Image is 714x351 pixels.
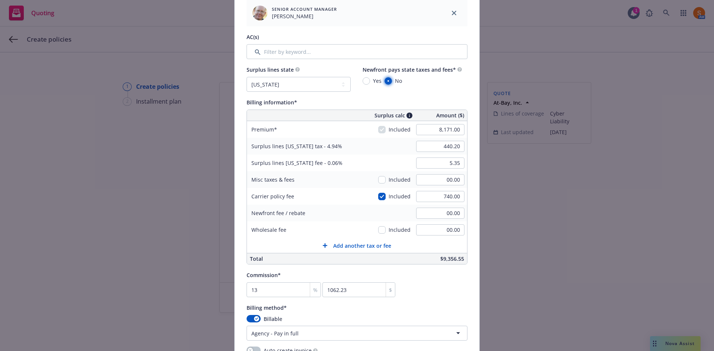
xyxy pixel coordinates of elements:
[389,192,411,200] span: Included
[385,77,392,85] input: No
[436,111,464,119] span: Amount ($)
[247,272,281,279] span: Commission*
[440,255,464,262] span: $9,356.55
[395,77,402,85] span: No
[272,12,337,20] span: [PERSON_NAME]
[373,77,382,85] span: Yes
[251,176,295,183] span: Misc taxes & fees
[250,255,263,262] span: Total
[363,77,370,85] input: Yes
[416,224,464,235] input: 0.00
[416,141,464,152] input: 0.00
[251,143,342,150] span: Surplus lines [US_STATE] tax - 4.94%
[363,66,456,73] span: Newfront pays state taxes and fees*
[416,157,464,169] input: 0.00
[333,242,391,250] span: Add another tax or fee
[247,33,259,40] span: AC(s)
[416,174,464,185] input: 0.00
[251,159,342,166] span: Surplus lines [US_STATE] fee - 0.06%
[416,191,464,202] input: 0.00
[251,193,294,200] span: Carrier policy fee
[416,124,464,135] input: 0.00
[247,304,287,311] span: Billing method*
[247,315,467,323] div: Billable
[450,9,459,17] a: close
[247,44,467,59] input: Filter by keyword...
[313,286,318,294] span: %
[389,226,411,234] span: Included
[389,176,411,183] span: Included
[247,238,467,253] button: Add another tax or fee
[389,126,411,133] span: Included
[253,6,267,20] img: employee photo
[251,226,286,233] span: Wholesale fee
[374,111,405,119] span: Surplus calc
[251,209,305,217] span: Newfront fee / rebate
[389,286,392,294] span: $
[272,6,337,12] span: Senior Account Manager
[416,208,464,219] input: 0.00
[251,126,277,133] span: Premium
[247,99,297,106] span: Billing information*
[247,66,294,73] span: Surplus lines state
